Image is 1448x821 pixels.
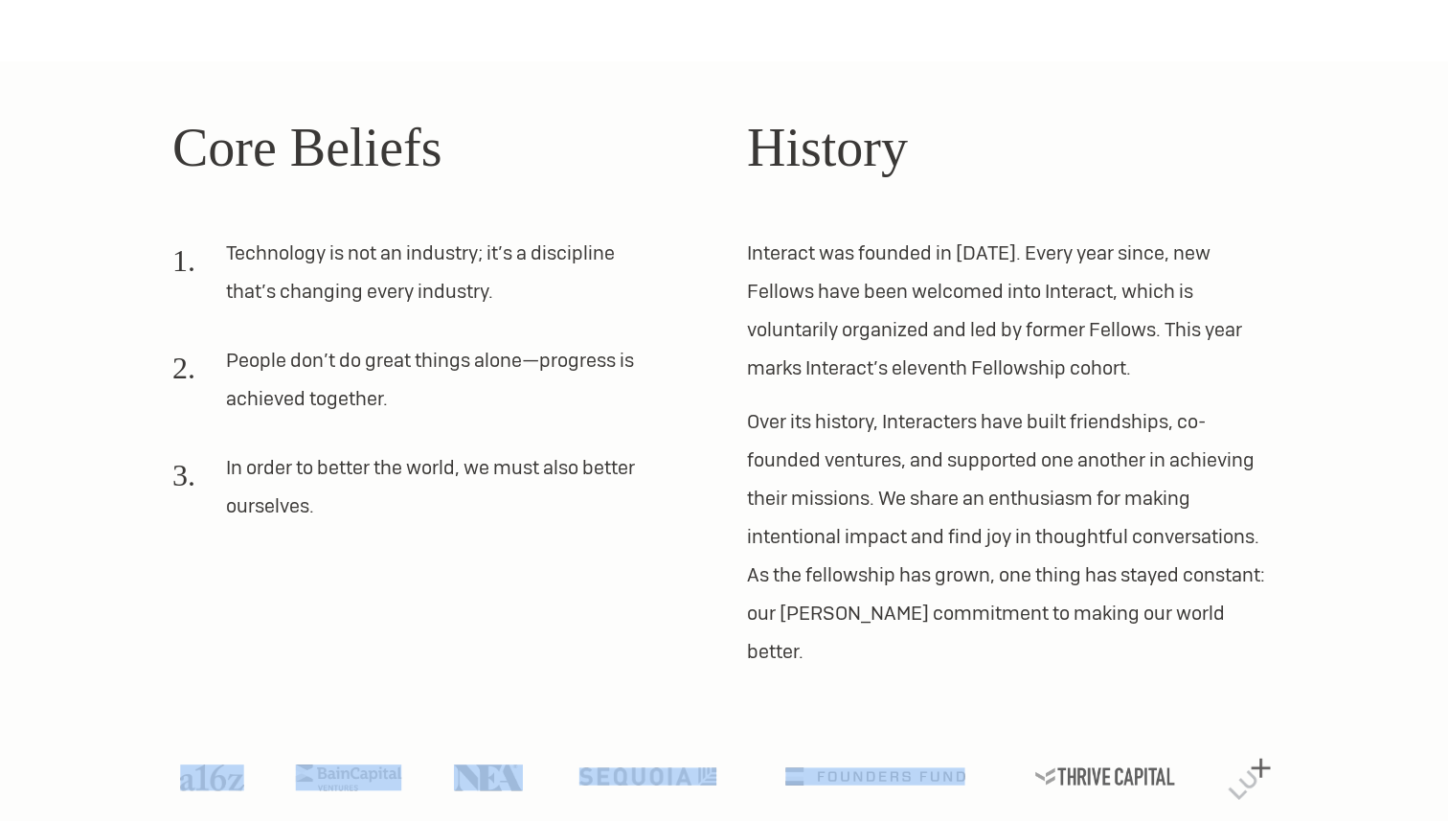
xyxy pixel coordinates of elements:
h2: History [747,107,1276,188]
img: Founders Fund logo [786,767,965,786]
img: Sequoia logo [578,767,715,786]
img: Thrive Capital logo [1035,767,1175,786]
img: NEA logo [454,764,523,790]
img: Lux Capital logo [1228,759,1270,800]
p: Over its history, Interacters have built friendships, co-founded ventures, and supported one anot... [747,402,1276,671]
img: A16Z logo [180,764,243,790]
li: People don’t do great things alone—progress is achieved together. [172,341,655,433]
li: In order to better the world, we must also better ourselves. [172,448,655,540]
h2: Core Beliefs [172,107,701,188]
li: Technology is not an industry; it’s a discipline that’s changing every industry. [172,234,655,326]
img: Bain Capital Ventures logo [296,764,401,790]
p: Interact was founded in [DATE]. Every year since, new Fellows have been welcomed into Interact, w... [747,234,1276,387]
